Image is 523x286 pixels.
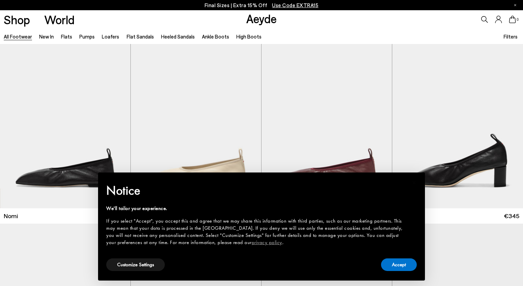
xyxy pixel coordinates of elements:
[504,212,519,220] span: €345
[246,11,277,26] a: Aeyde
[39,33,54,40] a: New In
[106,217,406,246] div: If you select "Accept", you accept this and agree that we may share this information with third p...
[161,33,195,40] a: Heeled Sandals
[131,44,261,208] div: 1 / 6
[4,33,32,40] a: All Footwear
[4,212,18,220] span: Nomi
[392,208,523,224] a: Narissa €345
[131,44,261,208] img: Nomi Ruched Flats
[4,14,30,26] a: Shop
[131,44,261,208] a: Next slide Previous slide
[392,44,523,208] img: Narissa Ruched Pumps
[79,33,95,40] a: Pumps
[202,33,229,40] a: Ankle Boots
[102,33,119,40] a: Loafers
[516,18,519,21] span: 0
[509,16,516,23] a: 0
[272,2,318,8] span: Navigate to /collections/ss25-final-sizes
[61,33,72,40] a: Flats
[504,33,518,40] span: Filters
[127,33,154,40] a: Flat Sandals
[205,1,319,10] p: Final Sizes | Extra 15% Off
[106,205,406,212] div: We'll tailor your experience.
[412,177,416,188] span: ×
[261,44,392,208] img: Nomi Ruched Flats
[252,239,282,246] a: privacy policy
[106,182,406,199] h2: Notice
[44,14,75,26] a: World
[106,258,165,271] button: Customize Settings
[381,258,417,271] button: Accept
[406,175,422,191] button: Close this notice
[236,33,261,40] a: High Boots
